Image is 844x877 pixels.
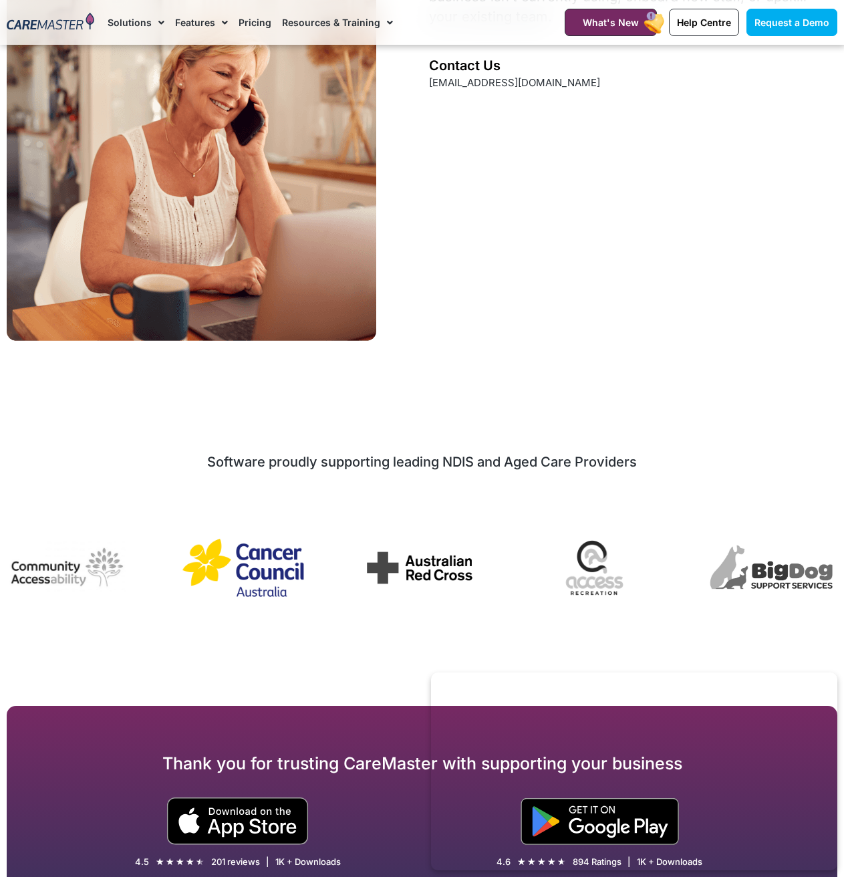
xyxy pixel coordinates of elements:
span: Request a Demo [754,17,829,28]
i: ★ [166,855,174,869]
div: 4 / 7 [4,535,130,606]
div: 5 / 7 [180,533,307,608]
div: 6 / 7 [356,541,482,599]
span: Help Centre [677,17,731,28]
i: ★ [186,855,194,869]
div: Thank you for trusting CareMaster with supporting your business [7,753,837,774]
div: Contact Us [429,56,707,76]
img: Cancer Council Australia manages its provider services with CareMaster Software, offering compreh... [180,533,307,603]
img: small black download on the apple app store button. [166,797,309,845]
div: 201 reviews | 1K + Downloads [211,856,341,868]
iframe: Popup CTA [431,672,837,870]
img: CareMaster Logo [7,13,94,32]
a: What's New [565,9,657,36]
div: 4.5 [135,856,149,868]
div: Software proudly supporting leading NDIS and Aged Care Providers [7,454,837,470]
a: [EMAIL_ADDRESS][DOMAIN_NAME] [429,76,600,89]
div: Image Carousel [7,521,837,620]
i: ★ [196,855,204,869]
span: What's New [583,17,639,28]
img: Australian Red Cross uses CareMaster CRM software to manage their service and community support f... [356,541,482,594]
i: ★ [156,855,164,869]
a: Request a Demo [746,9,837,36]
a: Help Centre [669,9,739,36]
img: Community Accessability - CareMaster NDIS software: a management system for care Support, well-be... [4,535,130,601]
i: ★ [176,855,184,869]
div: 4.5/5 [156,855,204,869]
